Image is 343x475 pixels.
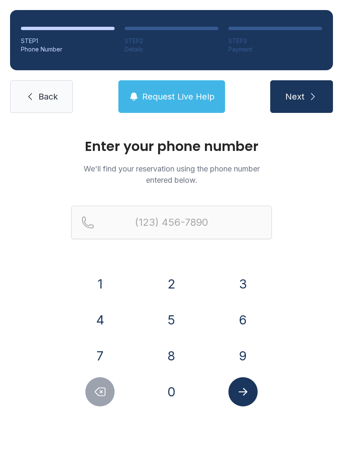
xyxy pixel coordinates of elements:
[71,163,272,186] p: We'll find your reservation using the phone number entered below.
[285,91,305,102] span: Next
[157,269,186,299] button: 2
[85,305,115,335] button: 4
[21,37,115,45] div: STEP 1
[157,341,186,370] button: 8
[228,377,258,406] button: Submit lookup form
[228,37,322,45] div: STEP 3
[157,305,186,335] button: 5
[85,269,115,299] button: 1
[71,140,272,153] h1: Enter your phone number
[38,91,58,102] span: Back
[125,37,218,45] div: STEP 2
[228,341,258,370] button: 9
[228,45,322,54] div: Payment
[125,45,218,54] div: Details
[157,377,186,406] button: 0
[71,206,272,239] input: Reservation phone number
[228,269,258,299] button: 3
[85,341,115,370] button: 7
[142,91,215,102] span: Request Live Help
[21,45,115,54] div: Phone Number
[85,377,115,406] button: Delete number
[228,305,258,335] button: 6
